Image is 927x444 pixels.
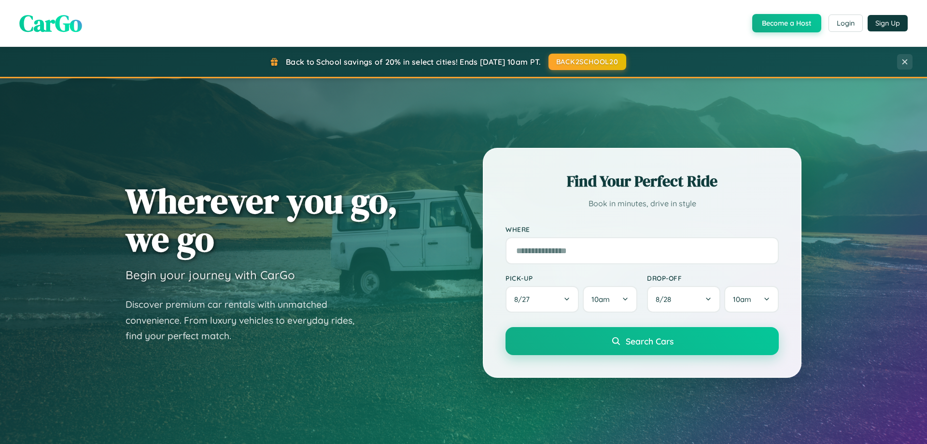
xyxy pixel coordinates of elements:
label: Where [506,225,779,233]
button: 10am [583,286,637,313]
span: 10am [733,295,751,304]
h2: Find Your Perfect Ride [506,171,779,192]
p: Discover premium car rentals with unmatched convenience. From luxury vehicles to everyday rides, ... [126,297,367,344]
span: Back to School savings of 20% in select cities! Ends [DATE] 10am PT. [286,57,541,67]
label: Drop-off [647,274,779,282]
span: 10am [591,295,610,304]
span: CarGo [19,7,82,39]
button: 10am [724,286,779,313]
button: BACK2SCHOOL20 [548,54,626,70]
span: 8 / 27 [514,295,534,304]
h3: Begin your journey with CarGo [126,268,295,282]
label: Pick-up [506,274,637,282]
button: Become a Host [752,14,821,32]
span: 8 / 28 [656,295,676,304]
button: Sign Up [868,15,908,31]
button: Search Cars [506,327,779,355]
p: Book in minutes, drive in style [506,197,779,211]
span: Search Cars [626,336,674,346]
h1: Wherever you go, we go [126,182,398,258]
button: 8/27 [506,286,579,313]
button: Login [829,14,863,32]
button: 8/28 [647,286,720,313]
